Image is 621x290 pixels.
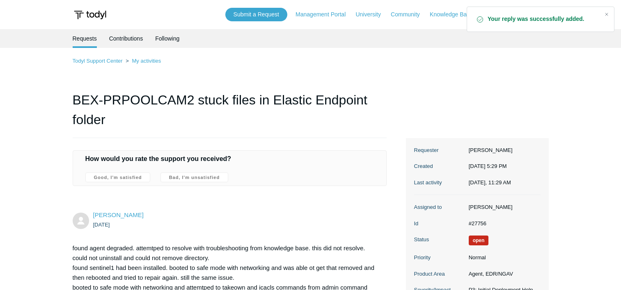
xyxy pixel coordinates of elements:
[93,211,144,218] span: Jason Peterson
[73,29,97,48] li: Requests
[414,220,465,228] dt: Id
[414,146,465,154] dt: Requester
[465,146,541,154] dd: [PERSON_NAME]
[465,203,541,211] dd: [PERSON_NAME]
[132,58,161,64] a: My activities
[93,211,144,218] a: [PERSON_NAME]
[414,270,465,278] dt: Product Area
[469,163,507,169] time: 08/28/2025, 17:29
[296,10,354,19] a: Management Portal
[430,10,481,19] a: Knowledge Base
[225,8,287,21] a: Submit a Request
[469,179,511,186] time: 09/17/2025, 11:29
[414,203,465,211] dt: Assigned to
[465,220,541,228] dd: #27756
[73,7,108,23] img: Todyl Support Center Help Center home page
[488,15,598,23] strong: Your reply was successfully added.
[414,162,465,170] dt: Created
[391,10,428,19] a: Community
[85,154,374,164] h4: How would you rate the support you received?
[73,58,123,64] a: Todyl Support Center
[469,236,489,245] span: We are working on a response for you
[414,179,465,187] dt: Last activity
[414,236,465,244] dt: Status
[124,58,161,64] li: My activities
[155,29,179,48] a: Following
[465,254,541,262] dd: Normal
[109,29,143,48] a: Contributions
[355,10,389,19] a: University
[160,172,228,182] label: Bad, I'm unsatisfied
[93,222,110,228] time: 08/28/2025, 17:29
[73,58,124,64] li: Todyl Support Center
[414,254,465,262] dt: Priority
[465,270,541,278] dd: Agent, EDR/NGAV
[85,172,151,182] label: Good, I'm satisfied
[73,90,387,138] h1: BEX-PRPOOLCAM2 stuck files in Elastic Endpoint folder
[601,9,612,20] div: Close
